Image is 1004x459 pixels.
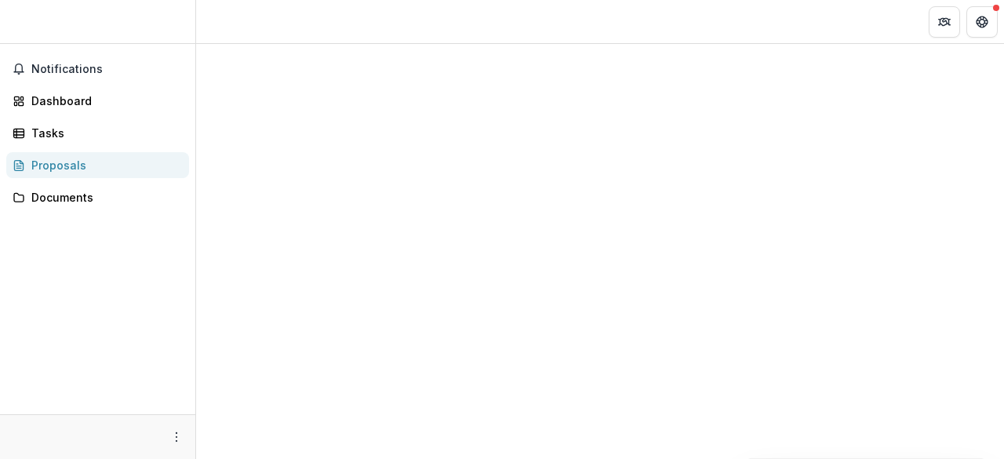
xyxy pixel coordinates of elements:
[6,152,189,178] a: Proposals
[31,157,176,173] div: Proposals
[6,184,189,210] a: Documents
[6,88,189,114] a: Dashboard
[6,56,189,82] button: Notifications
[966,6,998,38] button: Get Help
[929,6,960,38] button: Partners
[167,428,186,446] button: More
[31,189,176,206] div: Documents
[31,125,176,141] div: Tasks
[31,93,176,109] div: Dashboard
[31,63,183,76] span: Notifications
[6,120,189,146] a: Tasks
